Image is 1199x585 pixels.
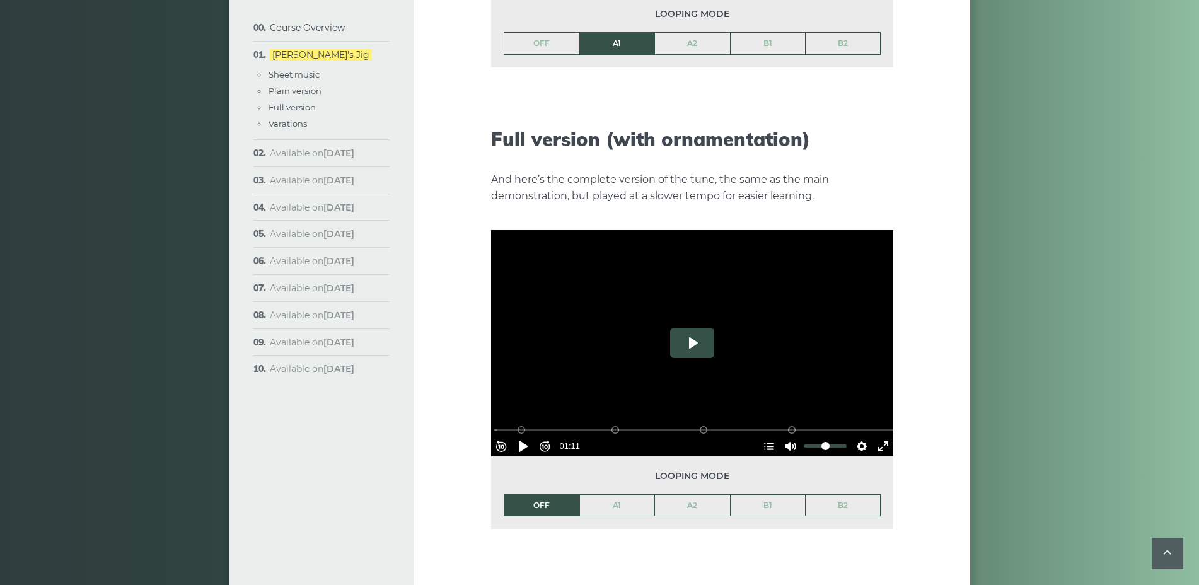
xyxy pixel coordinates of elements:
span: Available on [270,255,354,267]
strong: [DATE] [323,202,354,213]
a: Plain version [269,86,321,96]
strong: [DATE] [323,255,354,267]
span: Looping mode [504,7,881,21]
strong: [DATE] [323,148,354,159]
strong: [DATE] [323,363,354,374]
span: Available on [270,202,354,213]
strong: [DATE] [323,282,354,294]
span: Available on [270,175,354,186]
strong: [DATE] [323,310,354,321]
strong: [DATE] [323,228,354,240]
h2: Full version (with ornamentation) [491,128,893,151]
p: And here’s the complete version of the tune, the same as the main demonstration, but played at a ... [491,171,893,204]
a: B1 [731,495,806,516]
a: B1 [731,33,806,54]
span: Available on [270,310,354,321]
a: Sheet music [269,69,320,79]
a: A1 [580,495,655,516]
a: OFF [504,33,579,54]
a: B2 [806,33,880,54]
a: Varations [269,119,307,129]
span: Available on [270,337,354,348]
a: B2 [806,495,880,516]
span: Available on [270,282,354,294]
strong: [DATE] [323,175,354,186]
span: Available on [270,228,354,240]
span: Looping mode [504,469,881,484]
a: A2 [655,495,730,516]
a: Full version [269,102,316,112]
strong: [DATE] [323,337,354,348]
a: A2 [655,33,730,54]
a: Course Overview [270,22,345,33]
span: Available on [270,148,354,159]
a: [PERSON_NAME]’s Jig [270,49,372,61]
span: Available on [270,363,354,374]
